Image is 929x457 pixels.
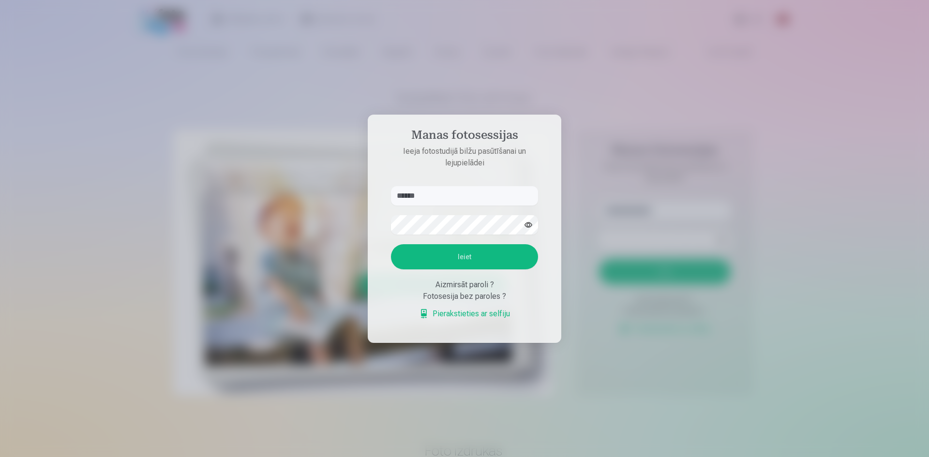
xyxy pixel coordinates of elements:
[381,146,548,169] p: Ieeja fotostudijā bilžu pasūtīšanai un lejupielādei
[391,291,538,302] div: Fotosesija bez paroles ?
[391,244,538,269] button: Ieiet
[381,128,548,146] h4: Manas fotosessijas
[391,279,538,291] div: Aizmirsāt paroli ?
[419,308,510,320] a: Pierakstieties ar selfiju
